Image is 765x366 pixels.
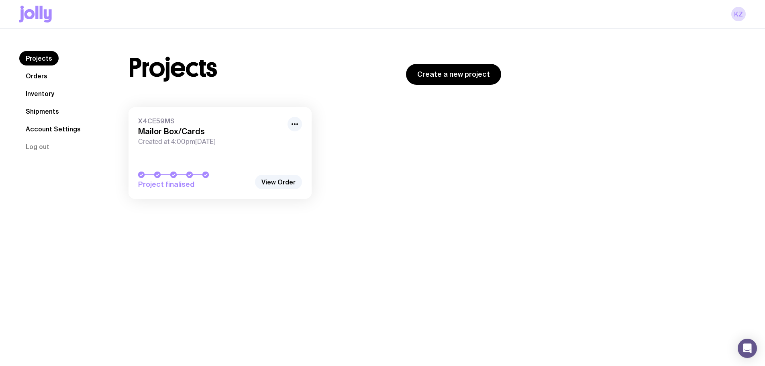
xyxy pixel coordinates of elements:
[138,180,251,189] span: Project finalised
[138,127,283,136] h3: Mailor Box/Cards
[255,175,302,189] a: View Order
[129,107,312,199] a: X4CE59MSMailor Box/CardsCreated at 4:00pm[DATE]Project finalised
[19,69,54,83] a: Orders
[129,55,217,81] h1: Projects
[738,339,757,358] div: Open Intercom Messenger
[19,51,59,65] a: Projects
[138,117,283,125] span: X4CE59MS
[19,86,61,101] a: Inventory
[406,64,501,85] a: Create a new project
[19,139,56,154] button: Log out
[19,104,65,119] a: Shipments
[138,138,283,146] span: Created at 4:00pm[DATE]
[19,122,87,136] a: Account Settings
[731,7,746,21] a: KZ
